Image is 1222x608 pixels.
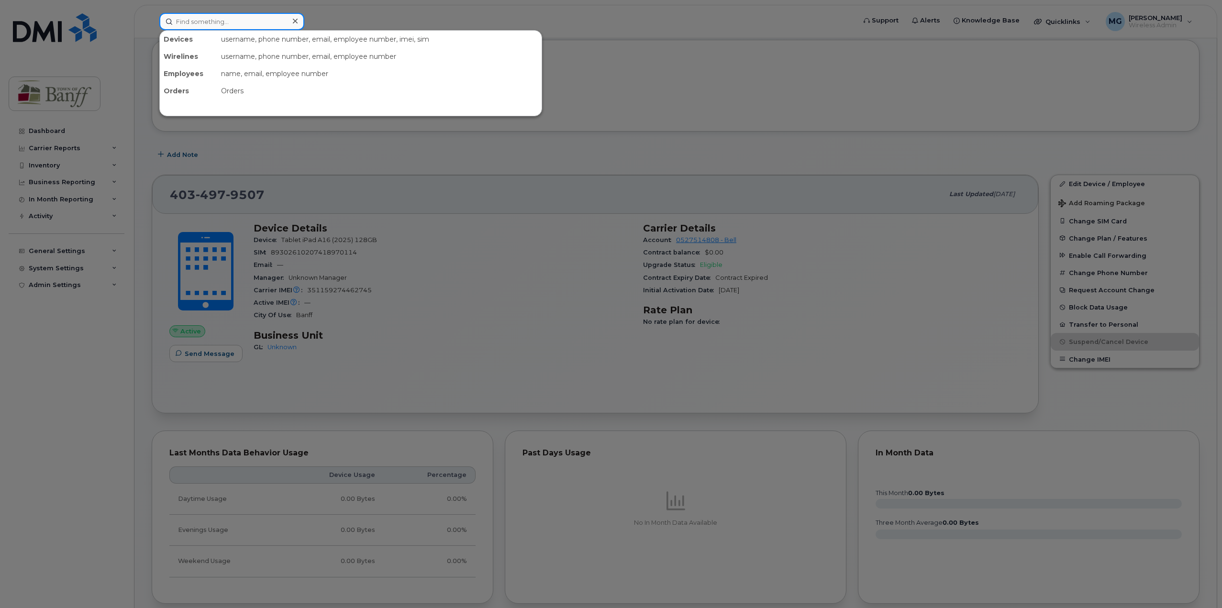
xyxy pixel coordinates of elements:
div: name, email, employee number [217,65,542,82]
div: Orders [217,82,542,99]
div: Devices [160,31,217,48]
div: username, phone number, email, employee number [217,48,542,65]
div: Wirelines [160,48,217,65]
input: Find something... [159,13,304,30]
div: Orders [160,82,217,99]
div: Employees [160,65,217,82]
div: username, phone number, email, employee number, imei, sim [217,31,542,48]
